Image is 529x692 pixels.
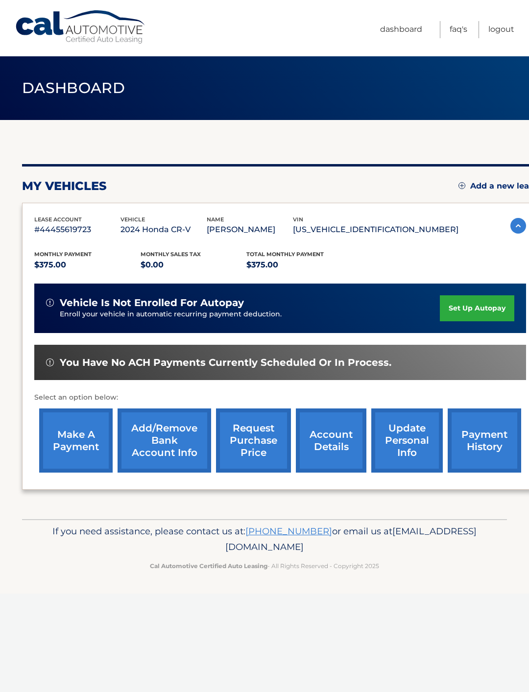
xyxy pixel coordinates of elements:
span: Total Monthly Payment [246,251,324,258]
span: lease account [34,216,82,223]
a: Add/Remove bank account info [118,408,211,473]
span: Monthly Payment [34,251,92,258]
p: - All Rights Reserved - Copyright 2025 [37,561,492,571]
img: alert-white.svg [46,358,54,366]
img: add.svg [458,182,465,189]
a: make a payment [39,408,113,473]
p: [US_VEHICLE_IDENTIFICATION_NUMBER] [293,223,458,237]
span: name [207,216,224,223]
a: FAQ's [450,21,467,38]
a: Cal Automotive [15,10,147,45]
a: update personal info [371,408,443,473]
img: accordion-active.svg [510,218,526,234]
a: [PHONE_NUMBER] [245,525,332,537]
span: vin [293,216,303,223]
a: Logout [488,21,514,38]
p: Enroll your vehicle in automatic recurring payment deduction. [60,309,440,320]
p: Select an option below: [34,392,526,404]
a: request purchase price [216,408,291,473]
p: 2024 Honda CR-V [120,223,207,237]
h2: my vehicles [22,179,107,193]
span: vehicle [120,216,145,223]
p: If you need assistance, please contact us at: or email us at [37,524,492,555]
p: [PERSON_NAME] [207,223,293,237]
p: #44455619723 [34,223,120,237]
a: payment history [448,408,521,473]
p: $0.00 [141,258,247,272]
a: set up autopay [440,295,514,321]
a: account details [296,408,366,473]
a: Dashboard [380,21,422,38]
span: vehicle is not enrolled for autopay [60,297,244,309]
p: $375.00 [246,258,353,272]
span: Dashboard [22,79,125,97]
p: $375.00 [34,258,141,272]
span: You have no ACH payments currently scheduled or in process. [60,357,391,369]
strong: Cal Automotive Certified Auto Leasing [150,562,267,570]
span: Monthly sales Tax [141,251,201,258]
img: alert-white.svg [46,299,54,307]
span: [EMAIL_ADDRESS][DOMAIN_NAME] [225,525,477,552]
